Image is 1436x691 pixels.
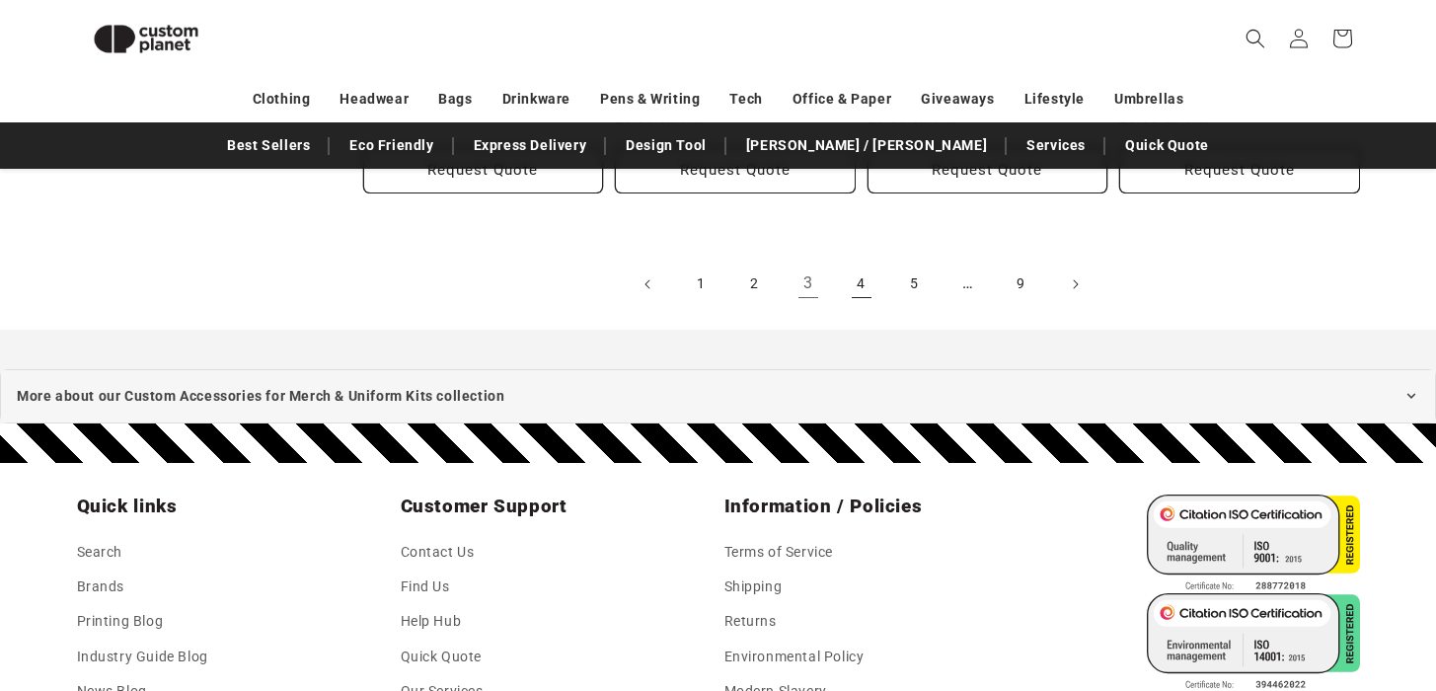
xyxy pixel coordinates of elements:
[401,570,450,604] a: Find Us
[736,128,997,163] a: [PERSON_NAME] / [PERSON_NAME]
[77,570,125,604] a: Brands
[77,495,389,518] h2: Quick links
[1024,82,1085,116] a: Lifestyle
[340,128,443,163] a: Eco Friendly
[733,263,777,306] a: Page 2
[1017,128,1096,163] a: Services
[17,384,504,409] span: More about our Custom Accessories for Merch & Uniform Kits collection
[464,128,597,163] a: Express Delivery
[787,263,830,306] a: Page 3
[438,82,472,116] a: Bags
[401,540,475,570] a: Contact Us
[615,147,856,193] button: Request Quote
[77,640,208,674] a: Industry Guide Blog
[1053,263,1096,306] a: Next page
[1234,17,1277,60] summary: Search
[627,263,670,306] a: Previous page
[600,82,700,116] a: Pens & Writing
[1000,263,1043,306] a: Page 9
[724,604,777,639] a: Returns
[363,263,1360,306] nav: Pagination
[363,147,604,193] button: Request Quote
[793,82,891,116] a: Office & Paper
[217,128,320,163] a: Best Sellers
[401,640,483,674] a: Quick Quote
[77,604,164,639] a: Printing Blog
[1115,128,1219,163] a: Quick Quote
[1119,147,1360,193] button: Request Quote
[1114,82,1183,116] a: Umbrellas
[921,82,994,116] a: Giveaways
[724,540,834,570] a: Terms of Service
[77,8,215,70] img: Custom Planet
[616,128,717,163] a: Design Tool
[1097,478,1436,691] iframe: Chat Widget
[724,495,1036,518] h2: Information / Policies
[77,540,123,570] a: Search
[401,604,462,639] a: Help Hub
[340,82,409,116] a: Headwear
[680,263,723,306] a: Page 1
[724,570,783,604] a: Shipping
[840,263,883,306] a: Page 4
[253,82,311,116] a: Clothing
[401,495,713,518] h2: Customer Support
[502,82,570,116] a: Drinkware
[946,263,990,306] span: …
[868,147,1108,193] button: Request Quote
[724,640,865,674] a: Environmental Policy
[893,263,937,306] a: Page 5
[729,82,762,116] a: Tech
